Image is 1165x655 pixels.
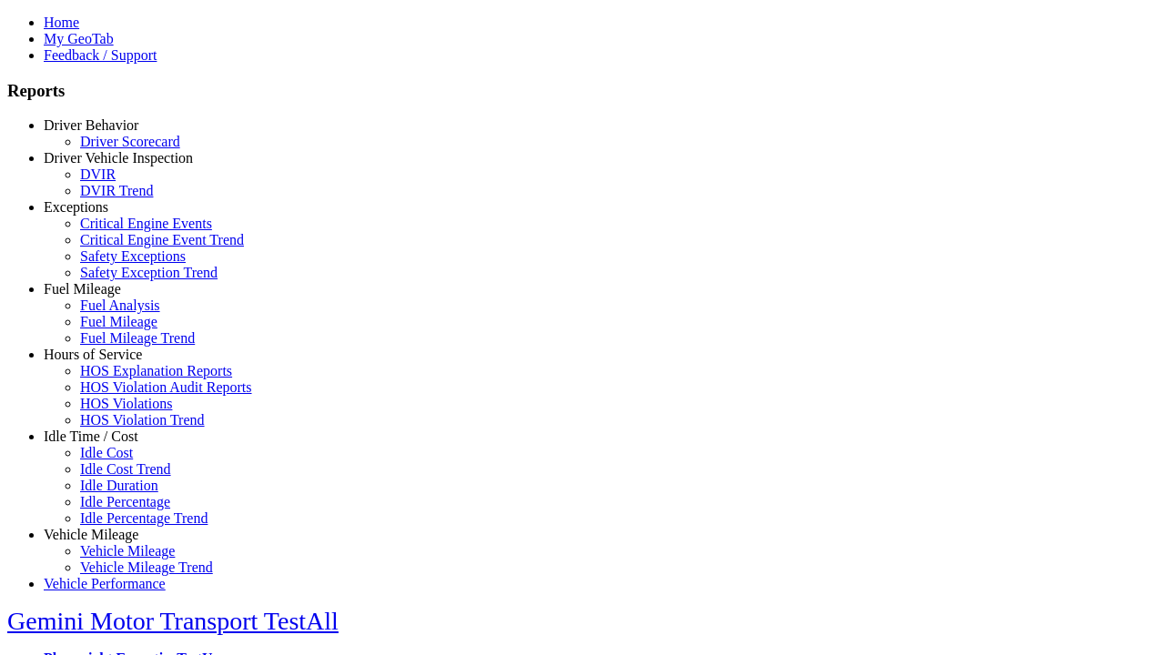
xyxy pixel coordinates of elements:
[80,232,244,247] a: Critical Engine Event Trend
[80,461,171,477] a: Idle Cost Trend
[44,150,193,166] a: Driver Vehicle Inspection
[44,15,79,30] a: Home
[80,412,205,428] a: HOS Violation Trend
[44,47,157,63] a: Feedback / Support
[44,31,114,46] a: My GeoTab
[80,379,252,395] a: HOS Violation Audit Reports
[80,183,153,198] a: DVIR Trend
[44,347,142,362] a: Hours of Service
[80,543,175,559] a: Vehicle Mileage
[80,510,208,526] a: Idle Percentage Trend
[80,445,133,460] a: Idle Cost
[80,166,116,182] a: DVIR
[80,559,213,575] a: Vehicle Mileage Trend
[80,494,170,509] a: Idle Percentage
[80,134,180,149] a: Driver Scorecard
[80,363,232,378] a: HOS Explanation Reports
[80,478,158,493] a: Idle Duration
[80,297,160,313] a: Fuel Analysis
[80,314,157,329] a: Fuel Mileage
[44,117,138,133] a: Driver Behavior
[7,607,339,635] a: Gemini Motor Transport TestAll
[44,199,108,215] a: Exceptions
[44,576,166,591] a: Vehicle Performance
[44,527,138,542] a: Vehicle Mileage
[80,396,172,411] a: HOS Violations
[44,281,121,297] a: Fuel Mileage
[7,81,1158,101] h3: Reports
[80,330,195,346] a: Fuel Mileage Trend
[44,428,138,444] a: Idle Time / Cost
[80,265,218,280] a: Safety Exception Trend
[80,216,212,231] a: Critical Engine Events
[80,248,186,264] a: Safety Exceptions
